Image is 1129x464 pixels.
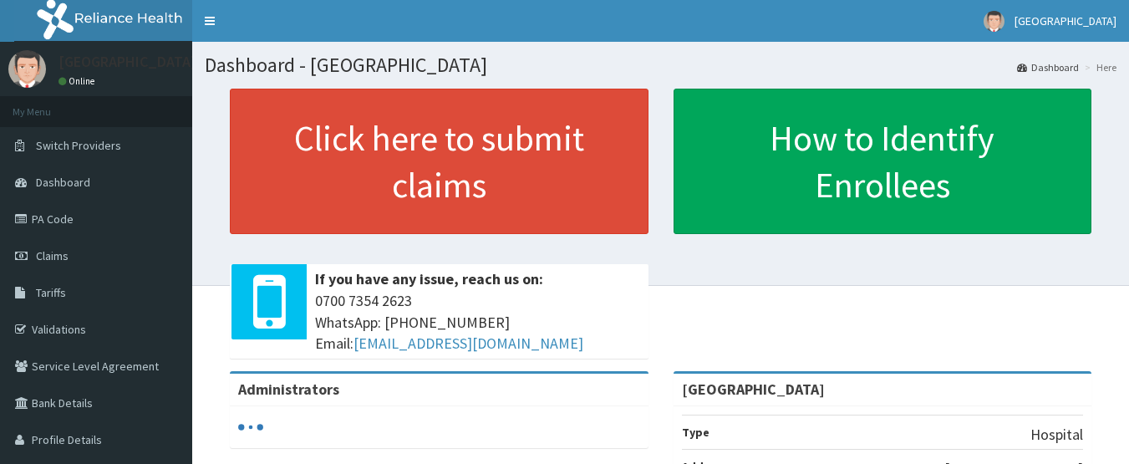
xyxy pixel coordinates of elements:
[238,415,263,440] svg: audio-loading
[36,175,90,190] span: Dashboard
[1017,60,1079,74] a: Dashboard
[36,248,69,263] span: Claims
[674,89,1092,234] a: How to Identify Enrollees
[58,54,196,69] p: [GEOGRAPHIC_DATA]
[1015,13,1116,28] span: [GEOGRAPHIC_DATA]
[682,380,825,399] strong: [GEOGRAPHIC_DATA]
[205,54,1116,76] h1: Dashboard - [GEOGRAPHIC_DATA]
[8,50,46,88] img: User Image
[1030,424,1083,446] p: Hospital
[36,285,66,300] span: Tariffs
[682,425,709,440] b: Type
[984,11,1004,32] img: User Image
[315,269,543,288] b: If you have any issue, reach us on:
[238,380,339,399] b: Administrators
[353,334,583,353] a: [EMAIL_ADDRESS][DOMAIN_NAME]
[58,75,99,87] a: Online
[315,290,640,354] span: 0700 7354 2623 WhatsApp: [PHONE_NUMBER] Email:
[1081,60,1116,74] li: Here
[230,89,648,234] a: Click here to submit claims
[36,138,121,153] span: Switch Providers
